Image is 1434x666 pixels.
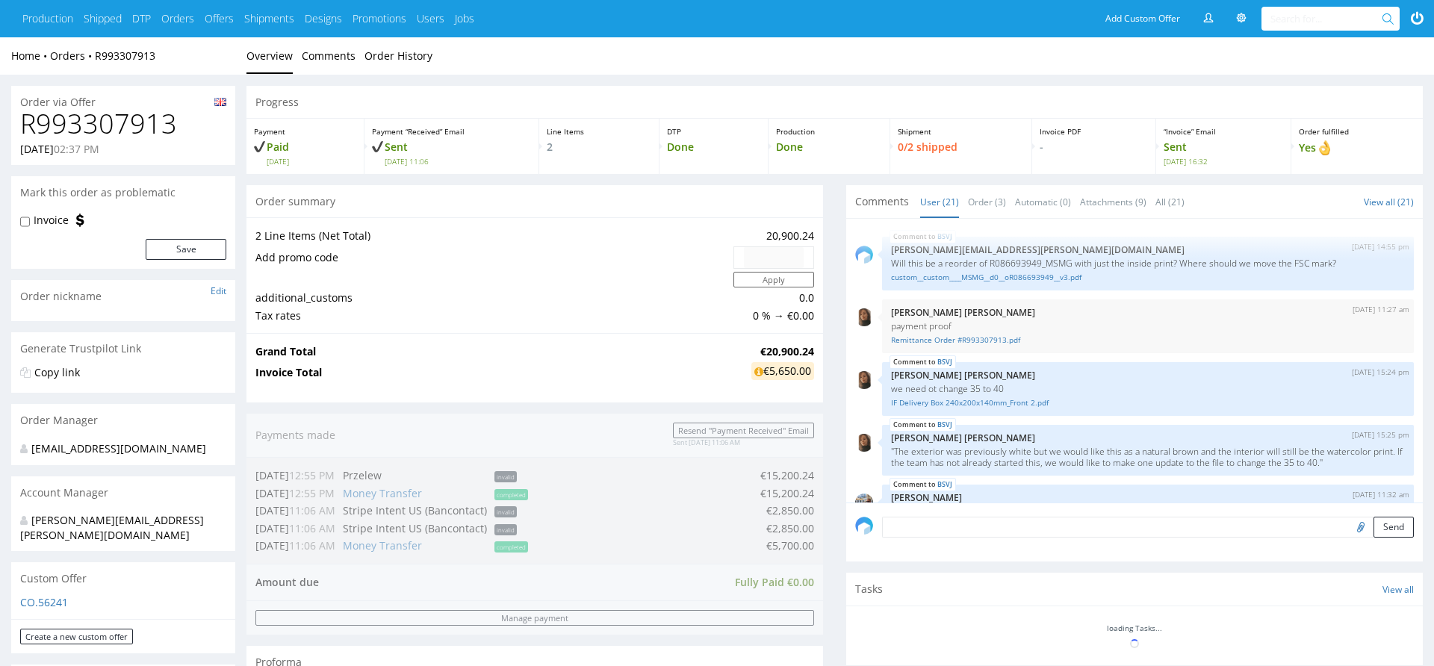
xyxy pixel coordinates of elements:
[1353,304,1409,315] p: [DATE] 11:27 am
[244,11,294,26] a: Shipments
[1015,186,1071,218] a: Automatic (0)
[246,86,1423,119] div: Progress
[1097,7,1188,31] a: Add Custom Offer
[855,434,873,452] img: mini_magick20220215-216-18q3urg.jpeg
[11,332,235,365] div: Generate Trustpilot Link
[34,365,80,379] a: Copy link
[891,258,1405,269] p: Will this be a reorder of R086693949_MSMG with just the inside print? Where should we move the FS...
[11,49,50,63] a: Home
[11,404,235,437] div: Order Manager
[246,37,293,74] a: Overview
[1353,489,1409,500] p: [DATE] 11:32 am
[1270,7,1385,31] input: Search for...
[385,156,532,166] span: [DATE] 11:06
[54,142,99,156] span: 02:37 PM
[1080,186,1146,218] a: Attachments (9)
[20,109,226,139] h1: R993307913
[891,272,1405,283] a: custom__custom____MSMG__d0__oR086693949__v3.pdf
[11,476,235,509] div: Account Manager
[855,246,873,264] img: share_image_120x120.png
[751,362,814,380] div: €5,650.00
[920,186,959,218] a: User (21)
[20,441,215,456] div: [EMAIL_ADDRESS][DOMAIN_NAME]
[267,156,356,166] span: [DATE]
[1364,196,1414,208] a: View all (21)
[855,582,883,597] span: Tasks
[161,11,194,26] a: Orders
[855,494,873,511] img: regular_mini_magick20250909-139-fdo8ol.jpg
[20,513,215,542] div: [PERSON_NAME][EMAIL_ADDRESS][PERSON_NAME][DOMAIN_NAME]
[11,280,235,313] div: Order nickname
[760,344,814,358] strong: €20,900.24
[891,307,1405,318] p: [PERSON_NAME] [PERSON_NAME]
[1040,126,1148,137] p: Invoice PDF
[937,356,952,368] a: BSVJ
[891,383,1405,394] p: we need ot change 35 to 40
[372,126,532,137] p: Payment “Received” Email
[20,629,133,644] a: Create a new custom offer
[898,126,1025,137] p: Shipment
[1164,140,1283,166] p: Sent
[255,344,316,358] strong: Grand Total
[1164,156,1283,166] span: [DATE] 16:32
[22,11,73,26] a: Production
[255,245,730,270] td: Add promo code
[891,492,1405,503] p: [PERSON_NAME]
[1352,241,1409,252] p: [DATE] 14:55 pm
[891,320,1405,332] p: payment proof
[417,11,444,26] a: Users
[1374,517,1414,538] button: Send
[11,86,235,110] div: Order via Offer
[132,11,151,26] a: DTP
[968,186,1006,218] a: Order (3)
[34,213,69,228] label: Invoice
[891,370,1405,381] p: [PERSON_NAME] [PERSON_NAME]
[855,194,909,209] span: Comments
[95,49,155,63] a: R993307913
[855,371,873,389] img: mini_magick20220215-216-18q3urg.jpeg
[305,11,342,26] a: Designs
[855,308,873,326] img: mini_magick20220215-216-18q3urg.jpeg
[891,334,1405,346] a: Remittance Order #R993307913.pdf
[937,419,952,431] a: BSVJ
[255,289,730,307] td: additional_customs
[1382,583,1414,596] a: View all
[254,140,356,166] p: Paid
[455,11,474,26] a: Jobs
[776,140,882,155] p: Done
[1040,140,1148,155] p: -
[898,140,1025,155] p: 0/2 shipped
[667,126,761,137] p: DTP
[1164,126,1283,137] p: “Invoice” Email
[1155,186,1185,218] a: All (21)
[214,98,226,106] img: gb-5d72c5a8bef80fca6f99f476e15ec95ce2d5e5f65c6dab9ee8e56348be0d39fc.png
[891,397,1405,408] a: IF Delivery Box 240x200x140mm_Front 2.pdf
[84,11,122,26] a: Shipped
[855,517,873,535] img: share_image_120x120.png
[891,446,1405,468] p: "The exterior was previously white but we would like this as a natural brown and the interior wil...
[20,142,99,157] p: [DATE]
[667,140,761,155] p: Done
[1352,367,1409,378] p: [DATE] 15:24 pm
[302,37,356,74] a: Comments
[255,307,730,325] td: Tax rates
[776,126,882,137] p: Production
[1299,126,1416,137] p: Order fulfilled
[891,244,1405,255] p: [PERSON_NAME][EMAIL_ADDRESS][PERSON_NAME][DOMAIN_NAME]
[1299,140,1416,156] p: Yes
[733,272,814,287] button: Apply
[372,140,532,166] p: Sent
[547,140,651,155] p: 2
[254,126,356,137] p: Payment
[353,11,406,26] a: Promotions
[255,365,322,379] strong: Invoice Total
[72,213,87,228] img: icon-invoice-flag.svg
[937,479,952,491] a: BSVJ
[50,49,95,63] a: Orders
[11,176,235,209] div: Mark this order as problematic
[547,126,651,137] p: Line Items
[1352,429,1409,441] p: [DATE] 15:25 pm
[891,432,1405,444] p: [PERSON_NAME] [PERSON_NAME]
[937,231,952,243] a: BSVJ
[20,595,68,609] a: CO.56241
